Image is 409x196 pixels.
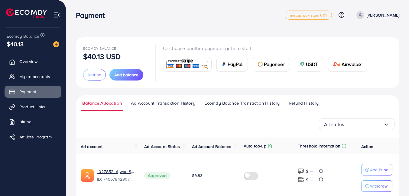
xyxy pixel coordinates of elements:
img: logo [6,8,47,18]
p: Add Fund [370,166,388,173]
a: Billing [5,116,61,128]
a: 1027852_Ajwaa Shahid_1745481121173 [97,169,135,175]
p: Threshold information [298,142,340,150]
span: Refund History [289,100,319,106]
img: card [165,58,209,71]
img: image [53,41,59,47]
div: Search for option [319,118,394,130]
a: Overview [5,55,61,68]
span: Ecomdy Balance [83,46,116,51]
a: metap_pakistan_001 [285,11,332,20]
span: $9.83 [192,172,203,179]
span: Balance Allocation [82,100,122,106]
span: ID: 7496784290739617809 [97,176,135,182]
span: PayPal [228,61,243,68]
a: card [163,57,212,72]
p: Withdraw [370,182,388,190]
a: My ad accounts [5,71,61,83]
span: Action [361,144,373,150]
span: My ad accounts [19,74,50,80]
p: Or choose another payment gate to start [163,45,372,52]
span: Overview [19,58,37,65]
a: [PERSON_NAME] [354,11,399,19]
button: Add balance [109,69,143,81]
img: card [333,62,340,67]
span: Ad Account Status [144,144,180,150]
a: Payment [5,86,61,98]
p: $ --- [306,176,313,183]
span: Refund [88,72,101,78]
h3: Payment [76,11,109,20]
span: All status [324,120,344,129]
a: Affiliate Program [5,131,61,143]
a: cardPayoneer [253,57,290,72]
span: Payoneer [264,61,285,68]
span: $40.13 [7,40,24,48]
a: Product Links [5,101,61,113]
button: Withdraw [361,180,392,192]
img: card [300,62,305,67]
div: <span class='underline'>1027852_Ajwaa Shahid_1745481121173</span></br>7496784290739617809 [97,169,135,182]
img: card [258,62,263,67]
img: top-up amount [298,176,304,183]
a: cardPayPal [216,57,248,72]
img: menu [53,11,60,18]
a: cardAirwallex [328,57,367,72]
p: $ --- [306,168,313,175]
img: top-up amount [298,168,304,174]
span: Approved [144,172,170,179]
span: Affiliate Program [19,134,52,140]
span: USDT [306,61,318,68]
button: Add Fund [361,164,392,175]
span: Ad account [81,144,103,150]
img: card [222,62,226,67]
input: Search for option [344,120,383,129]
span: Payment [19,89,36,95]
img: ic-ads-acc.e4c84228.svg [81,169,94,182]
span: Add balance [114,72,138,78]
span: Airwallex [342,61,362,68]
a: cardUSDT [295,57,323,72]
p: Auto top-up [244,142,266,150]
p: $40.13 USD [83,53,121,60]
span: Ad Account Transaction History [131,100,195,106]
span: Ad Account Balance [192,144,232,150]
span: metap_pakistan_001 [290,13,327,17]
span: Ecomdy Balance Transaction History [204,100,280,106]
p: [PERSON_NAME] [367,11,399,19]
iframe: Chat [383,169,404,191]
span: Billing [19,119,31,125]
span: Ecomdy Balance [7,33,39,39]
span: Product Links [19,104,45,110]
button: Refund [83,69,106,81]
